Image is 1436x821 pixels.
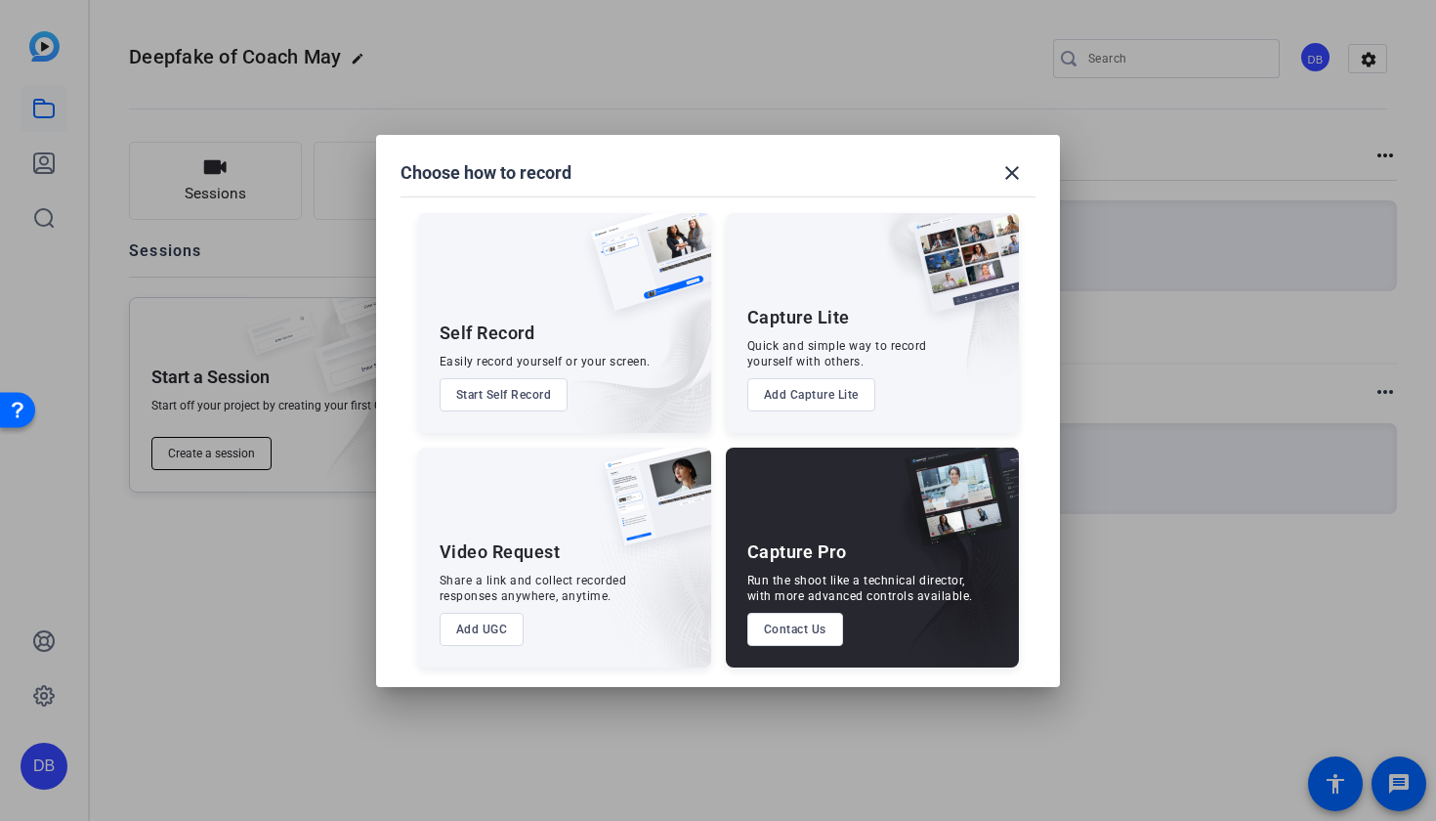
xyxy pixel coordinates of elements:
[898,213,1019,332] img: capture-lite.png
[747,306,850,329] div: Capture Lite
[440,573,627,604] div: Share a link and collect recorded responses anywhere, anytime.
[747,613,843,646] button: Contact Us
[590,448,711,566] img: ugc-content.png
[747,338,927,369] div: Quick and simple way to record yourself with others.
[890,448,1019,567] img: capture-pro.png
[576,213,711,330] img: self-record.png
[440,540,561,564] div: Video Request
[541,255,711,433] img: embarkstudio-self-record.png
[747,378,875,411] button: Add Capture Lite
[440,613,525,646] button: Add UGC
[844,213,1019,409] img: embarkstudio-capture-lite.png
[598,508,711,668] img: embarkstudio-ugc-content.png
[874,472,1019,668] img: embarkstudio-capture-pro.png
[747,573,973,604] div: Run the shoot like a technical director, with more advanced controls available.
[1000,161,1024,185] mat-icon: close
[440,378,569,411] button: Start Self Record
[747,540,847,564] div: Capture Pro
[401,161,571,185] h1: Choose how to record
[440,322,535,345] div: Self Record
[440,354,651,369] div: Easily record yourself or your screen.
